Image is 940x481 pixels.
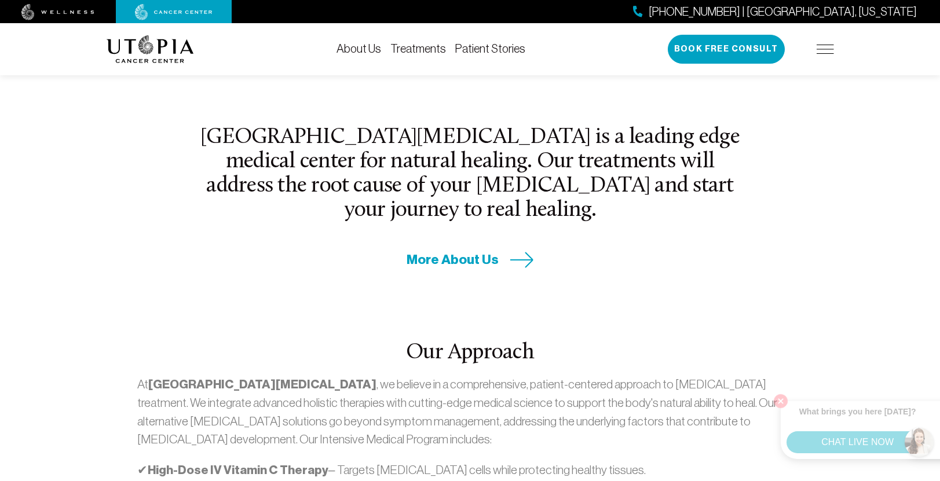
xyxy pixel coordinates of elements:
[407,251,499,269] span: More About Us
[135,4,213,20] img: cancer center
[668,35,785,64] button: Book Free Consult
[199,126,741,223] h2: [GEOGRAPHIC_DATA][MEDICAL_DATA] is a leading edge medical center for natural healing. Our treatme...
[455,42,525,55] a: Patient Stories
[137,341,803,365] h2: Our Approach
[407,251,534,269] a: More About Us
[21,4,94,20] img: wellness
[148,462,328,478] strong: High-Dose IV Vitamin C Therapy
[137,375,803,449] p: At , we believe in a comprehensive, patient-centered approach to [MEDICAL_DATA] treatment. We int...
[148,377,376,392] strong: [GEOGRAPHIC_DATA][MEDICAL_DATA]
[649,3,917,20] span: [PHONE_NUMBER] | [GEOGRAPHIC_DATA], [US_STATE]
[107,35,194,63] img: logo
[390,42,446,55] a: Treatments
[633,3,917,20] a: [PHONE_NUMBER] | [GEOGRAPHIC_DATA], [US_STATE]
[337,42,381,55] a: About Us
[817,45,834,54] img: icon-hamburger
